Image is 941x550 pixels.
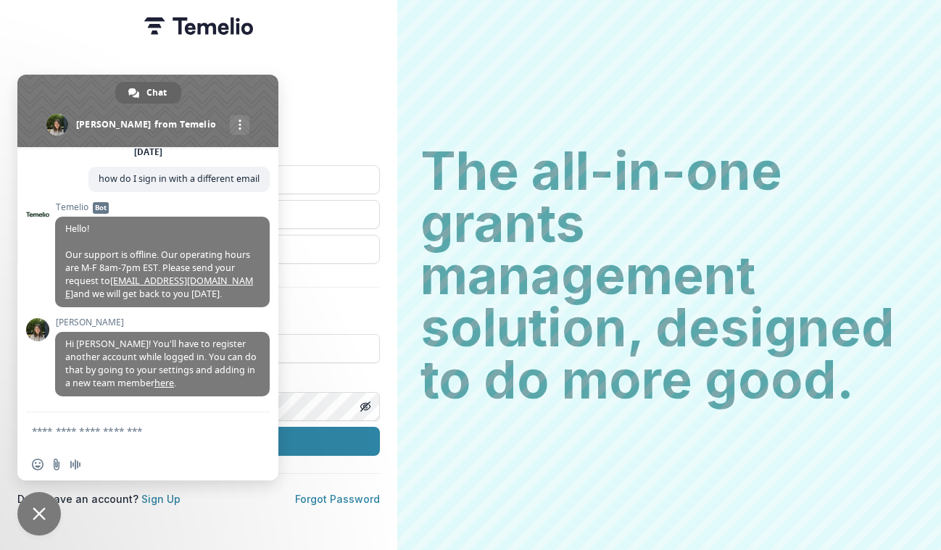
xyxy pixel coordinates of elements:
a: Sign Up [141,493,181,505]
span: [PERSON_NAME] [55,317,270,328]
img: Temelio [144,17,253,35]
textarea: Compose your message... [32,412,235,449]
span: Audio message [70,459,81,470]
a: here [154,377,174,389]
a: [EMAIL_ADDRESS][DOMAIN_NAME] [65,275,253,300]
a: Close chat [17,492,61,536]
span: how do I sign in with a different email [99,172,260,185]
span: Temelio [55,202,270,212]
span: Send a file [51,459,62,470]
p: Don't have an account? [17,491,181,507]
div: [DATE] [134,148,162,157]
span: Insert an emoji [32,459,43,470]
span: Bot [93,202,109,214]
a: Forgot Password [295,493,380,505]
button: Toggle password visibility [354,395,377,418]
span: Chat [146,82,167,104]
a: Chat [115,82,181,104]
span: Hello! Our support is offline. Our operating hours are M-F 8am-7pm EST. Please send your request ... [65,222,253,300]
span: Hi [PERSON_NAME]! You'll have to register another account while logged in. You can do that by goi... [65,338,257,389]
